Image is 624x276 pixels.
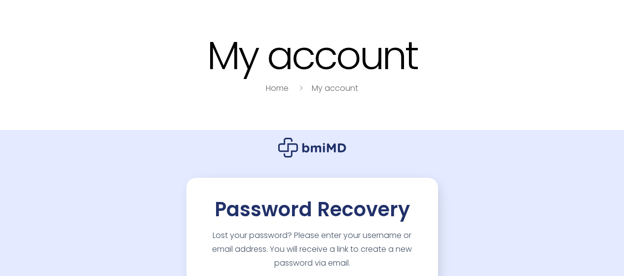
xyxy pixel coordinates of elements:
i: breadcrumbs separator [295,82,306,94]
h2: Password Recovery [215,197,410,221]
a: My account [312,82,358,94]
h1: My account [1,35,623,77]
p: Lost your password? Please enter your username or email address. You will receive a link to creat... [206,229,418,270]
a: Home [266,82,289,94]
